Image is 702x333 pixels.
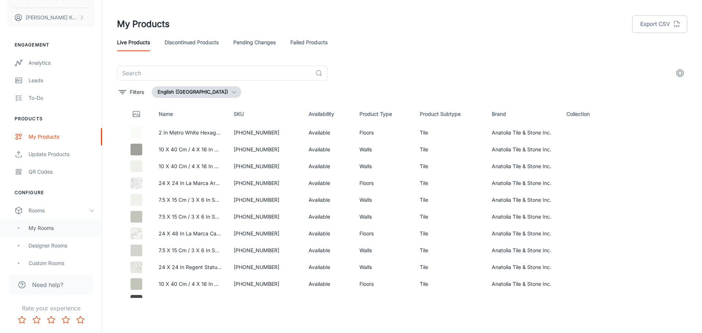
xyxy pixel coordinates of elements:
a: 7.5 X 15 Cm / 3 X 6 In Soho Canvas White Matte Pressed Glazed Ceramic Tile [159,197,344,203]
button: Rate 5 star [73,313,88,327]
td: Walls [354,242,414,259]
div: My Rooms [29,224,95,232]
td: Anatolia Tile & Stone Inc. [486,242,561,259]
span: Need help? [32,280,63,289]
p: Filters [130,88,144,96]
td: [PHONE_NUMBER] [228,192,303,208]
p: [PERSON_NAME] Kundargi [26,14,77,22]
td: Anatolia Tile & Stone Inc. [486,292,561,309]
th: Name [153,104,228,124]
td: Anatolia Tile & Stone Inc. [486,192,561,208]
td: [PHONE_NUMBER] [228,141,303,158]
td: Available [303,192,354,208]
td: Anatolia Tile & Stone Inc. [486,175,561,192]
th: Collection [561,104,612,124]
a: Failed Products [290,34,328,51]
th: Product Subtype [414,104,486,124]
a: 10 X 40 Cm / 4 X 16 In Soho Soft Sage Glossy Pressed Glazed Ceramic Tile [159,281,339,287]
a: 10 X 40 Cm / 4 X 16 In Soho Canvas White Matte Pressed Glazed Ceramic Tile [159,163,347,169]
button: settings [673,66,687,80]
p: Rate your experience [6,304,96,313]
td: Anatolia Tile & Stone Inc. [486,158,561,175]
div: Update Products [29,150,95,158]
a: Discontinued Products [165,34,219,51]
td: Anatolia Tile & Stone Inc. [486,259,561,276]
td: Floors [354,124,414,141]
td: Walls [354,208,414,225]
th: Availability [303,104,354,124]
td: Floors [354,292,414,309]
th: SKU [228,104,303,124]
td: [PHONE_NUMBER] [228,124,303,141]
td: Available [303,208,354,225]
a: 7.5 X 15 Cm / 3 X 6 In Soho Soft Sage Glossy Pressed Glazed Ceramic Tile [159,213,336,220]
th: Product Type [354,104,414,124]
td: Tile [414,259,486,276]
svg: Thumbnail [132,110,141,118]
a: 7.5 X 15 Cm / 3 X 6 In Soho Halo Grey Glossy Pressed Glazed Ceramic Tile [159,247,336,253]
td: Available [303,158,354,175]
button: Rate 2 star [29,313,44,327]
a: 24 X 24 In La Marca Arabescato [159,180,238,186]
td: Tile [414,276,486,292]
button: filter [117,86,146,98]
a: 10 X 40 Cm / 4 X 16 In Soho Cement Chic Glossy Pressed Glazed Ceramic Tile [159,146,346,152]
td: Walls [354,158,414,175]
td: Anatolia Tile & Stone Inc. [486,124,561,141]
td: [PHONE_NUMBER] [228,225,303,242]
td: [PHONE_NUMBER] [228,158,303,175]
td: Tile [414,124,486,141]
td: Walls [354,259,414,276]
td: Tile [414,175,486,192]
div: Custom Rooms [29,259,95,267]
a: Live Products [117,34,150,51]
th: Brand [486,104,561,124]
td: Available [303,225,354,242]
button: Export CSV [632,15,687,33]
td: Available [303,141,354,158]
div: Rooms [29,207,89,215]
td: Floors [354,225,414,242]
td: Anatolia Tile & Stone Inc. [486,225,561,242]
td: Walls [354,141,414,158]
td: Tile [414,141,486,158]
div: To-do [29,94,95,102]
td: Tile [414,158,486,175]
td: [PHONE_NUMBER] [228,259,303,276]
td: Available [303,259,354,276]
h1: My Products [117,18,170,31]
td: Floors [354,175,414,192]
td: Anatolia Tile & Stone Inc. [486,141,561,158]
td: Floors [354,276,414,292]
a: 10 X 40 Cm / 4 X 16 In Soho Retro Black Glossy Pressed Glazed Ceramic Tile [159,298,343,304]
td: Tile [414,242,486,259]
td: [PHONE_NUMBER] [228,292,303,309]
td: Available [303,276,354,292]
button: Rate 3 star [44,313,58,327]
div: Designer Rooms [29,242,95,250]
a: 24 X 24 In Regent Statuario Polished Rectified Porcelain Tile [159,264,303,270]
td: Anatolia Tile & Stone Inc. [486,208,561,225]
div: Leads [29,76,95,84]
a: 2 In Metro White Hexagon Glossy Glazed Porcelain Mosaic [159,129,299,136]
td: Tile [414,225,486,242]
td: Tile [414,292,486,309]
td: Available [303,175,354,192]
td: Walls [354,192,414,208]
div: Analytics [29,59,95,67]
td: [PHONE_NUMBER] [228,208,303,225]
td: [PHONE_NUMBER] [228,175,303,192]
div: My Products [29,133,95,141]
button: English ([GEOGRAPHIC_DATA]) [152,86,241,98]
button: Rate 4 star [58,313,73,327]
td: Anatolia Tile & Stone Inc. [486,276,561,292]
td: Available [303,292,354,309]
td: Available [303,242,354,259]
td: [PHONE_NUMBER] [228,276,303,292]
a: Pending Changes [233,34,276,51]
td: Tile [414,192,486,208]
button: [PERSON_NAME] Kundargi [7,8,95,27]
td: Tile [414,208,486,225]
div: QR Codes [29,168,95,176]
td: Available [303,124,354,141]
